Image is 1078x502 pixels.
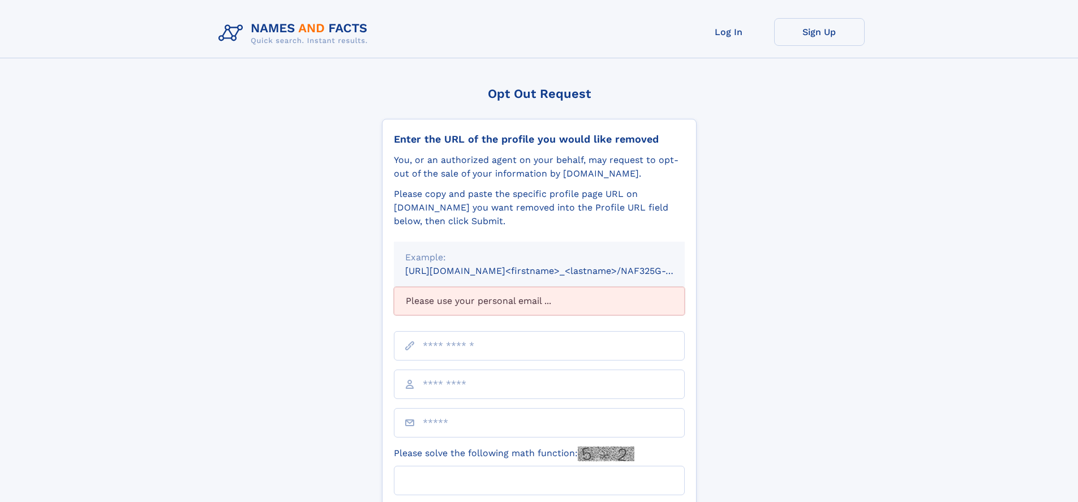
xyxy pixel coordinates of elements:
div: Example: [405,251,673,264]
div: Please use your personal email ... [394,287,685,315]
small: [URL][DOMAIN_NAME]<firstname>_<lastname>/NAF325G-xxxxxxxx [405,265,706,276]
a: Sign Up [774,18,865,46]
img: Logo Names and Facts [214,18,377,49]
div: Please copy and paste the specific profile page URL on [DOMAIN_NAME] you want removed into the Pr... [394,187,685,228]
div: Enter the URL of the profile you would like removed [394,133,685,145]
div: You, or an authorized agent on your behalf, may request to opt-out of the sale of your informatio... [394,153,685,181]
div: Opt Out Request [382,87,697,101]
a: Log In [684,18,774,46]
label: Please solve the following math function: [394,447,634,461]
